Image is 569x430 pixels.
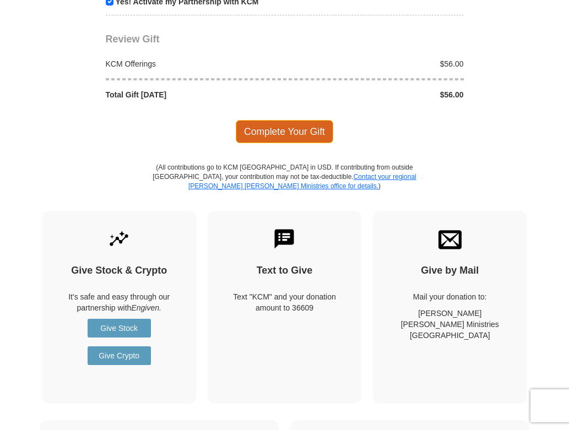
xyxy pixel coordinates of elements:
[227,265,342,277] h4: Text to Give
[88,319,151,338] a: Give Stock
[227,291,342,313] div: Text "KCM" and your donation amount to 36609
[62,265,177,277] h4: Give Stock & Crypto
[88,346,151,365] a: Give Crypto
[392,291,507,302] p: Mail your donation to:
[100,58,285,69] div: KCM Offerings
[62,291,177,313] p: It's safe and easy through our partnership with
[153,163,417,211] p: (All contributions go to KCM [GEOGRAPHIC_DATA] in USD. If contributing from outside [GEOGRAPHIC_D...
[236,120,333,143] span: Complete Your Gift
[107,227,131,251] img: give-by-stock.svg
[438,227,462,251] img: envelope.svg
[392,308,507,341] p: [PERSON_NAME] [PERSON_NAME] Ministries [GEOGRAPHIC_DATA]
[100,89,285,100] div: Total Gift [DATE]
[131,303,161,312] i: Engiven.
[392,265,507,277] h4: Give by Mail
[285,58,470,69] div: $56.00
[273,227,296,251] img: text-to-give.svg
[285,89,470,100] div: $56.00
[106,34,160,45] span: Review Gift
